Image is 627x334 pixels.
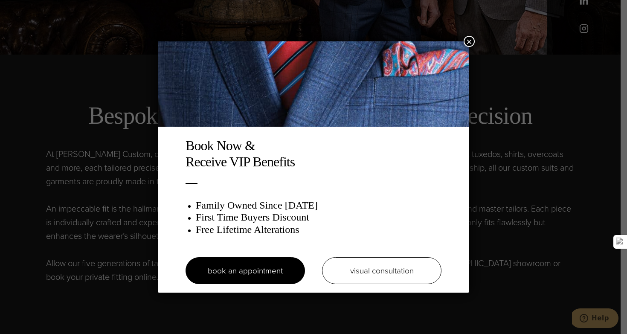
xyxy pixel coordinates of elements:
[186,257,305,284] a: book an appointment
[20,6,37,14] span: Help
[196,199,441,212] h3: Family Owned Since [DATE]
[196,224,441,236] h3: Free Lifetime Alterations
[196,211,441,224] h3: First Time Buyers Discount
[322,257,441,284] a: visual consultation
[464,36,475,47] button: Close
[186,137,441,170] h2: Book Now & Receive VIP Benefits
